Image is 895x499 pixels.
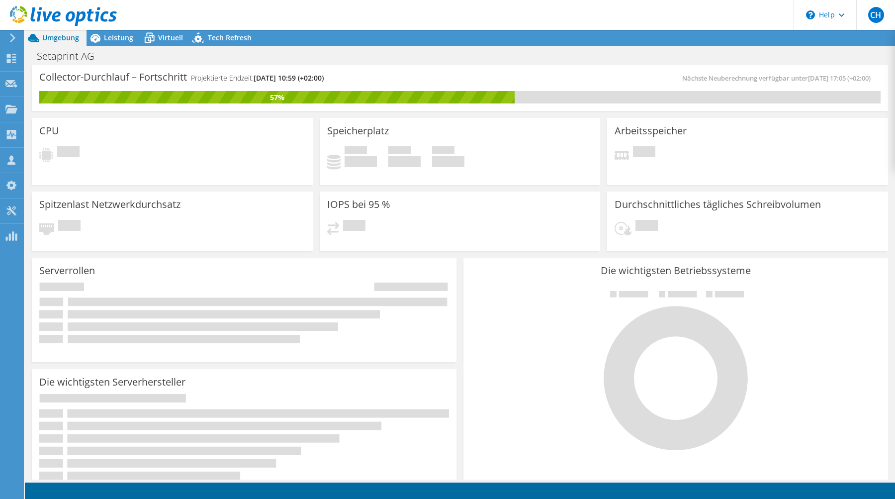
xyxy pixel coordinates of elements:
h4: 0 GiB [345,156,377,167]
span: Virtuell [158,33,183,42]
span: Ausstehend [635,220,658,233]
h3: IOPS bei 95 % [327,199,390,210]
h1: Setaprint AG [32,51,109,62]
h4: Projektierte Endzeit: [191,73,324,84]
svg: \n [806,10,815,19]
span: Nächste Neuberechnung verfügbar unter [682,74,876,83]
h3: Spitzenlast Netzwerkdurchsatz [39,199,180,210]
span: Tech Refresh [208,33,252,42]
span: Insgesamt [432,146,454,156]
span: Ausstehend [633,146,655,160]
h3: Die wichtigsten Serverhersteller [39,377,185,388]
span: Umgebung [42,33,79,42]
div: 57% [39,92,515,103]
h3: Die wichtigsten Betriebssysteme [471,265,881,276]
span: Leistung [104,33,133,42]
span: Belegt [345,146,367,156]
span: [DATE] 10:59 (+02:00) [254,73,324,83]
h3: Speicherplatz [327,125,389,136]
h3: Serverrollen [39,265,95,276]
h4: 0 GiB [432,156,464,167]
span: [DATE] 17:05 (+02:00) [808,74,871,83]
h3: Arbeitsspeicher [615,125,687,136]
h3: Durchschnittliches tägliches Schreibvolumen [615,199,821,210]
span: Ausstehend [57,146,80,160]
span: Verfügbar [388,146,411,156]
span: CH [868,7,884,23]
span: Ausstehend [343,220,365,233]
h3: CPU [39,125,59,136]
span: Ausstehend [58,220,81,233]
h4: 0 GiB [388,156,421,167]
